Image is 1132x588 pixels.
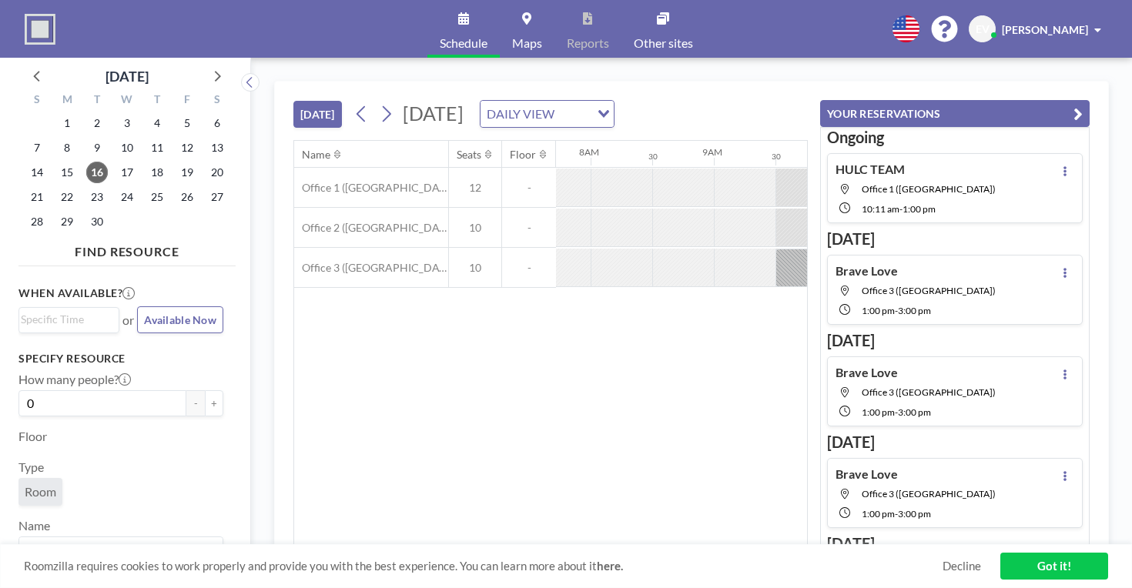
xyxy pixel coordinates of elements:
[206,162,228,183] span: Saturday, September 20, 2025
[903,203,936,215] span: 1:00 PM
[836,466,898,482] h4: Brave Love
[820,100,1090,127] button: YOUR RESERVATIONS
[862,183,996,195] span: Office 1 (New Building)
[895,305,898,316] span: -
[146,137,168,159] span: Thursday, September 11, 2025
[895,406,898,418] span: -
[702,146,722,158] div: 9AM
[862,406,895,418] span: 1:00 PM
[18,372,131,387] label: How many people?
[898,305,931,316] span: 3:00 PM
[862,508,895,520] span: 1:00 PM
[205,390,223,416] button: +
[862,488,996,499] span: Office 3 (New Building)
[827,534,1083,553] h3: [DATE]
[827,433,1083,452] h3: [DATE]
[294,221,448,235] span: Office 2 ([GEOGRAPHIC_DATA])
[24,559,943,573] span: Roomzilla requires cookies to work properly and provide you with the best experience. You can lea...
[862,386,996,398] span: Office 3 (New Building)
[597,559,623,573] a: here.
[18,238,236,259] h4: FIND RESOURCE
[18,429,47,444] label: Floor
[26,162,48,183] span: Sunday, September 14, 2025
[56,186,78,208] span: Monday, September 22, 2025
[25,14,55,45] img: organization-logo
[943,559,981,573] a: Decline
[186,390,205,416] button: -
[25,484,56,499] span: Room
[440,37,487,49] span: Schedule
[176,186,198,208] span: Friday, September 26, 2025
[1000,553,1108,580] a: Got it!
[827,128,1083,147] h3: Ongoing
[827,331,1083,350] h3: [DATE]
[18,518,50,533] label: Name
[142,91,172,111] div: T
[512,37,542,49] span: Maps
[457,148,481,162] div: Seats
[1002,23,1088,36] span: [PERSON_NAME]
[484,104,558,124] span: DAILY VIEW
[898,508,931,520] span: 3:00 PM
[18,352,223,366] h3: Specify resource
[976,22,990,36] span: EV
[836,263,898,279] h4: Brave Love
[302,148,330,162] div: Name
[449,261,501,275] span: 10
[19,308,119,331] div: Search for option
[172,91,202,111] div: F
[26,211,48,232] span: Sunday, September 28, 2025
[502,221,556,235] span: -
[481,101,614,127] div: Search for option
[836,162,905,177] h4: HULC TEAM
[82,91,112,111] div: T
[146,112,168,134] span: Thursday, September 4, 2025
[105,65,149,87] div: [DATE]
[634,37,693,49] span: Other sites
[116,186,138,208] span: Wednesday, September 24, 2025
[176,162,198,183] span: Friday, September 19, 2025
[294,181,448,195] span: Office 1 ([GEOGRAPHIC_DATA])
[449,181,501,195] span: 12
[579,146,599,158] div: 8AM
[22,91,52,111] div: S
[56,211,78,232] span: Monday, September 29, 2025
[648,152,658,162] div: 30
[122,312,134,328] span: or
[56,137,78,159] span: Monday, September 8, 2025
[56,112,78,134] span: Monday, September 1, 2025
[898,406,931,418] span: 3:00 PM
[895,508,898,520] span: -
[56,162,78,183] span: Monday, September 15, 2025
[772,152,781,162] div: 30
[862,203,899,215] span: 10:11 AM
[449,221,501,235] span: 10
[86,112,108,134] span: Tuesday, September 2, 2025
[146,186,168,208] span: Thursday, September 25, 2025
[502,261,556,275] span: -
[18,459,44,475] label: Type
[86,211,108,232] span: Tuesday, September 30, 2025
[559,104,588,124] input: Search for option
[176,137,198,159] span: Friday, September 12, 2025
[146,162,168,183] span: Thursday, September 18, 2025
[502,181,556,195] span: -
[116,112,138,134] span: Wednesday, September 3, 2025
[403,102,464,125] span: [DATE]
[899,203,903,215] span: -
[116,162,138,183] span: Wednesday, September 17, 2025
[137,306,223,333] button: Available Now
[86,137,108,159] span: Tuesday, September 9, 2025
[862,305,895,316] span: 1:00 PM
[86,186,108,208] span: Tuesday, September 23, 2025
[19,537,223,563] div: Search for option
[510,148,536,162] div: Floor
[21,540,214,560] input: Search for option
[86,162,108,183] span: Tuesday, September 16, 2025
[52,91,82,111] div: M
[206,186,228,208] span: Saturday, September 27, 2025
[26,186,48,208] span: Sunday, September 21, 2025
[827,229,1083,249] h3: [DATE]
[293,101,342,128] button: [DATE]
[21,311,110,328] input: Search for option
